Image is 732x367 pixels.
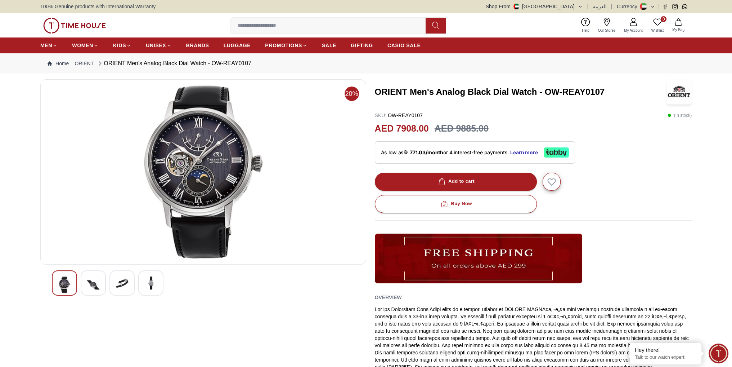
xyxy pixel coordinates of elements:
[40,3,156,10] span: 100% Genuine products with International Warranty
[375,234,582,283] img: ...
[661,16,666,22] span: 0
[72,39,99,52] a: WOMEN
[40,42,52,49] span: MEN
[58,277,71,293] img: ORIENT Men's Analog Black Dial Watch - OW-REAY0107
[648,28,666,33] span: Wishlist
[48,60,69,67] a: Home
[617,3,640,10] div: Currency
[635,346,696,354] div: Hey there!
[668,112,692,119] p: ( In stock )
[435,122,489,136] h3: AED 9885.00
[113,42,126,49] span: KIDS
[595,28,618,33] span: Our Stores
[666,79,692,105] img: ORIENT Men's Analog Black Dial Watch - OW-REAY0107
[439,200,472,208] div: Buy Now
[46,85,360,258] img: ORIENT Men's Analog Black Dial Watch - OW-REAY0107
[146,42,166,49] span: UNISEX
[72,42,93,49] span: WOMEN
[682,4,687,9] a: Whatsapp
[265,42,302,49] span: PROMOTIONS
[345,87,359,101] span: 20%
[658,3,660,10] span: |
[387,39,421,52] a: CASIO SALE
[224,42,251,49] span: LUGGAGE
[635,354,696,361] p: Talk to our watch expert!
[672,4,678,9] a: Instagram
[621,28,646,33] span: My Account
[375,86,665,98] h3: ORIENT Men's Analog Black Dial Watch - OW-REAY0107
[186,39,209,52] a: BRANDS
[40,39,58,52] a: MEN
[375,112,423,119] p: OW-REAY0107
[96,59,251,68] div: ORIENT Men's Analog Black Dial Watch - OW-REAY0107
[437,177,475,186] div: Add to cart
[113,39,131,52] a: KIDS
[375,122,429,136] h2: AED 7908.00
[146,39,171,52] a: UNISEX
[669,27,687,32] span: My Bag
[375,112,387,118] span: SKU :
[611,3,612,10] span: |
[663,4,668,9] a: Facebook
[322,42,336,49] span: SALE
[87,277,100,293] img: ORIENT Men's Analog Black Dial Watch - OW-REAY0107
[387,42,421,49] span: CASIO SALE
[224,39,251,52] a: LUGGAGE
[594,16,620,35] a: Our Stores
[75,60,94,67] a: ORIENT
[351,39,373,52] a: GIFTING
[587,3,589,10] span: |
[116,277,129,289] img: ORIENT Men's Analog Black Dial Watch - OW-REAY0107
[375,173,537,191] button: Add to cart
[144,277,157,289] img: ORIENT Men's Analog Black Dial Watch - OW-REAY0107
[375,292,402,303] h2: Overview
[351,42,373,49] span: GIFTING
[40,53,692,74] nav: Breadcrumb
[709,344,728,363] div: Chat Widget
[322,39,336,52] a: SALE
[375,195,537,213] button: Buy Now
[647,16,668,35] a: 0Wishlist
[578,16,594,35] a: Help
[593,3,607,10] button: العربية
[513,4,519,9] img: United Arab Emirates
[668,17,689,34] button: My Bag
[486,3,583,10] button: Shop From[GEOGRAPHIC_DATA]
[186,42,209,49] span: BRANDS
[43,18,106,34] img: ...
[265,39,307,52] a: PROMOTIONS
[579,28,592,33] span: Help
